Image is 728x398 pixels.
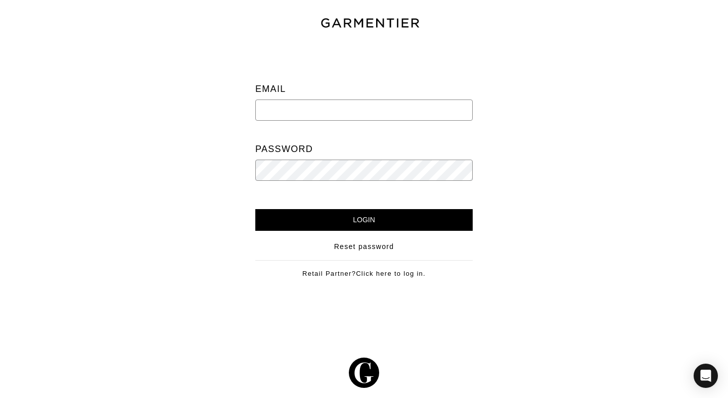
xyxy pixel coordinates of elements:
a: Reset password [334,241,394,252]
label: Password [255,139,313,160]
div: Open Intercom Messenger [694,364,718,388]
img: garmentier-text-8466448e28d500cc52b900a8b1ac6a0b4c9bd52e9933ba870cc531a186b44329.png [320,17,421,30]
img: g-602364139e5867ba59c769ce4266a9601a3871a1516a6a4c3533f4bc45e69684.svg [349,358,379,388]
div: Retail Partner? [255,260,473,279]
label: Email [255,79,286,99]
a: Click here to log in. [356,270,426,277]
input: Login [255,209,473,231]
